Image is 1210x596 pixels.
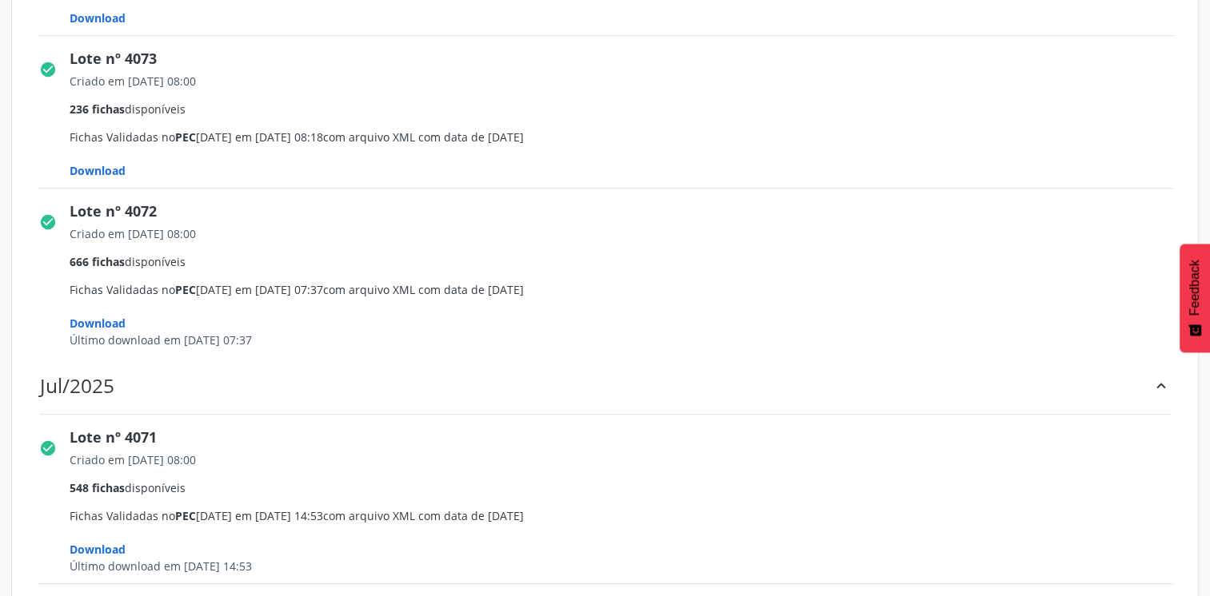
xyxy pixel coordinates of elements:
button: Feedback - Mostrar pesquisa [1180,244,1210,352]
span: Download [70,163,126,178]
div: Último download em [DATE] 07:37 [70,332,1184,348]
span: Download [70,542,126,557]
div: Lote nº 4073 [70,48,1184,70]
span: Fichas Validadas no [DATE] em [DATE] 07:37 [70,225,1184,348]
i: check_circle [39,61,57,78]
span: com arquivo XML com data de [DATE] [323,282,524,297]
span: PEC [175,129,196,145]
span: 666 fichas [70,254,125,269]
span: 236 fichas [70,101,125,117]
span: com arquivo XML com data de [DATE] [323,508,524,523]
span: Fichas Validadas no [DATE] em [DATE] 14:53 [70,451,1184,574]
div: Criado em [DATE] 08:00 [70,73,1184,89]
i: check_circle [39,213,57,231]
span: PEC [175,282,196,297]
i: keyboard_arrow_up [1152,377,1170,395]
div: Jul/2025 [40,374,114,397]
div: Lote nº 4071 [70,427,1184,448]
span: Download [70,10,126,26]
span: Feedback [1188,260,1202,316]
div: disponíveis [70,101,1184,117]
span: PEC [175,508,196,523]
i: check_circle [39,439,57,457]
span: com arquivo XML com data de [DATE] [323,129,524,145]
div: Criado em [DATE] 08:00 [70,451,1184,468]
div: keyboard_arrow_up [1152,374,1170,397]
div: Último download em [DATE] 14:53 [70,558,1184,574]
div: Criado em [DATE] 08:00 [70,225,1184,242]
span: Fichas Validadas no [DATE] em [DATE] 08:18 [70,73,1184,179]
div: disponíveis [70,253,1184,270]
div: Lote nº 4072 [70,201,1184,222]
div: disponíveis [70,479,1184,496]
span: 548 fichas [70,480,125,495]
span: Download [70,316,126,331]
